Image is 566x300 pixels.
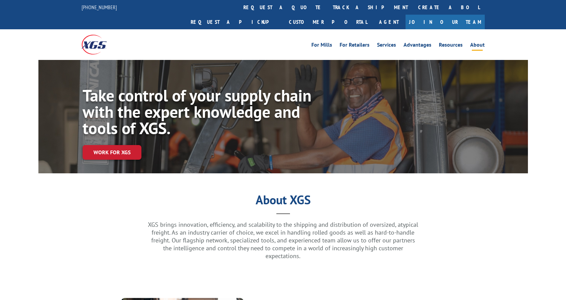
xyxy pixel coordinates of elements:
a: Advantages [404,42,431,50]
a: Join Our Team [406,15,485,29]
a: Customer Portal [284,15,372,29]
a: Work for XGS [83,145,141,160]
h1: Take control of your supply chain with the expert knowledge and tools of XGS. [83,87,313,140]
p: XGS brings innovation, efficiency, and scalability to the shipping and distribution of oversized,... [147,221,419,260]
a: For Mills [311,42,332,50]
a: Request a pickup [186,15,284,29]
a: For Retailers [340,42,370,50]
a: About [470,42,485,50]
a: [PHONE_NUMBER] [82,4,117,11]
h1: About XGS [57,195,510,208]
a: Services [377,42,396,50]
a: Resources [439,42,463,50]
a: Agent [372,15,406,29]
